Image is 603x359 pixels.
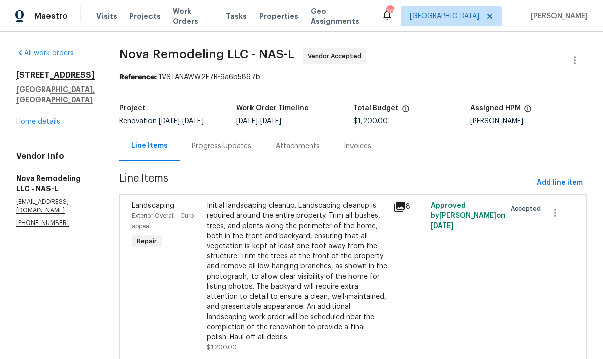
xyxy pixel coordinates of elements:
[129,11,161,21] span: Projects
[16,50,74,57] a: All work orders
[159,118,180,125] span: [DATE]
[236,118,281,125] span: -
[173,6,214,26] span: Work Orders
[393,201,425,213] div: 8
[226,13,247,20] span: Tasks
[207,201,387,342] div: Initial landscaping cleanup. Landscaping cleanup is required around the entire property. Trim all...
[192,141,252,151] div: Progress Updates
[119,74,157,81] b: Reference:
[353,105,398,112] h5: Total Budget
[16,173,95,194] h5: Nova Remodeling LLC - NAS-L
[182,118,204,125] span: [DATE]
[119,105,145,112] h5: Project
[236,118,258,125] span: [DATE]
[353,118,388,125] span: $1,200.00
[511,204,545,214] span: Accepted
[236,105,309,112] h5: Work Order Timeline
[131,141,168,151] div: Line Items
[119,72,587,82] div: 1VSTANAWW2F7R-9a6b5867b
[524,105,532,118] span: The hpm assigned to this work order.
[34,11,68,21] span: Maestro
[119,118,204,125] span: Renovation
[344,141,371,151] div: Invoices
[311,6,369,26] span: Geo Assignments
[133,236,161,246] span: Repair
[159,118,204,125] span: -
[386,6,393,16] div: 20
[527,11,588,21] span: [PERSON_NAME]
[431,222,454,230] span: [DATE]
[533,173,587,192] button: Add line item
[470,118,587,125] div: [PERSON_NAME]
[537,176,583,189] span: Add line item
[410,11,479,21] span: [GEOGRAPHIC_DATA]
[132,202,174,209] span: Landscaping
[259,11,298,21] span: Properties
[207,344,237,350] span: $1,200.00
[401,105,410,118] span: The total cost of line items that have been proposed by Opendoor. This sum includes line items th...
[308,51,365,61] span: Vendor Accepted
[119,173,533,192] span: Line Items
[260,118,281,125] span: [DATE]
[16,118,60,125] a: Home details
[470,105,521,112] h5: Assigned HPM
[96,11,117,21] span: Visits
[431,202,506,230] span: Approved by [PERSON_NAME] on
[119,48,294,60] span: Nova Remodeling LLC - NAS-L
[276,141,320,151] div: Attachments
[16,151,95,161] h4: Vendor Info
[132,213,194,229] span: Exterior Overall - Curb appeal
